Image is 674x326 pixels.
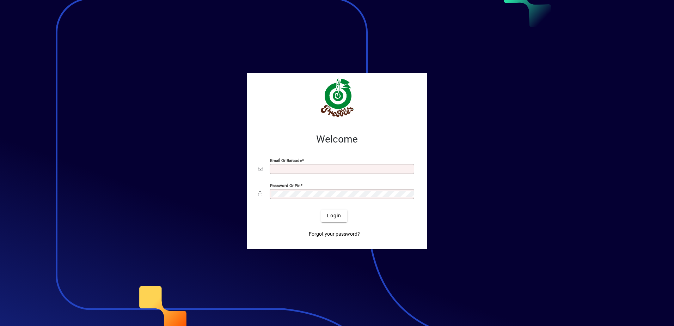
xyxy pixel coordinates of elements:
span: Login [327,212,341,219]
h2: Welcome [258,133,416,145]
mat-label: Email or Barcode [270,158,302,163]
a: Forgot your password? [306,228,363,241]
mat-label: Password or Pin [270,183,300,188]
button: Login [321,210,347,222]
span: Forgot your password? [309,230,360,238]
